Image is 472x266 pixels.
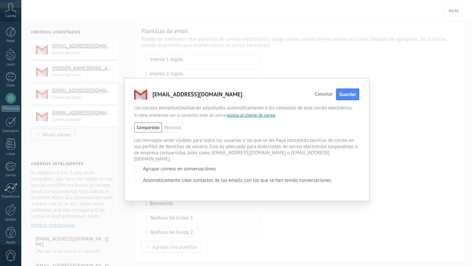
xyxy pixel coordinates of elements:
[5,14,16,18] span: Cuenta
[134,113,359,118] p: Si tiene problemas con la conexión, trate de activar
[1,129,20,133] div: Calendario
[1,84,20,88] div: Chats
[1,218,20,222] div: Ajustes
[336,88,359,101] button: Guardar
[1,240,20,245] div: Ayuda
[1,173,20,178] div: Correo
[1,105,20,112] div: WhatsApp
[1,39,20,43] div: Panel
[152,88,242,102] span: [EMAIL_ADDRESS][DOMAIN_NAME]
[1,152,20,156] div: Listas
[1,63,20,67] div: Leads
[134,105,359,111] div: Los correos enviados serán adjuntados automáticamente a los contactos de este correo electrónico.
[1,195,20,199] div: Estadísticas
[143,178,331,183] div: Automáticamente crear contactos de los emails, con los que se han tenido conversaciones
[134,137,359,162] div: Los mensajes serán visibles para todos los usuarios a los que se les haya concedido permiso de co...
[162,123,184,132] span: Personal
[178,105,190,111] span: Gmail
[227,112,275,118] span: acceso al cliente de correo
[315,92,333,97] button: Cancelar
[134,123,162,132] span: Compartido
[339,91,356,98] span: Guardar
